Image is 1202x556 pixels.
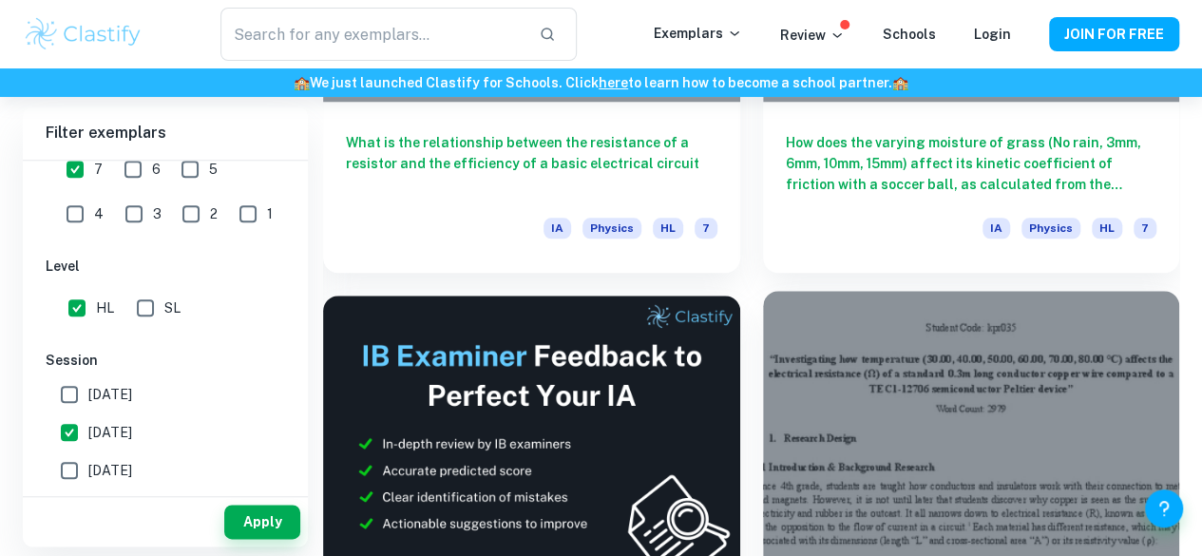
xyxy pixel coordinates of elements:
[983,218,1010,239] span: IA
[780,25,845,46] p: Review
[599,75,628,90] a: here
[153,203,162,224] span: 3
[1134,218,1156,239] span: 7
[582,218,641,239] span: Physics
[23,106,308,160] h6: Filter exemplars
[654,23,742,44] p: Exemplars
[294,75,310,90] span: 🏫
[209,159,218,180] span: 5
[88,384,132,405] span: [DATE]
[1145,489,1183,527] button: Help and Feedback
[267,203,273,224] span: 1
[4,72,1198,93] h6: We just launched Clastify for Schools. Click to learn how to become a school partner.
[220,8,525,61] input: Search for any exemplars...
[96,297,114,318] span: HL
[1049,17,1179,51] button: JOIN FOR FREE
[88,460,132,481] span: [DATE]
[46,256,285,277] h6: Level
[544,218,571,239] span: IA
[346,132,717,195] h6: What is the relationship between the resistance of a resistor and the efficiency of a basic elect...
[46,350,285,371] h6: Session
[786,132,1157,195] h6: How does the varying moisture of grass (No rain, 3mm, 6mm, 10mm, 15mm) affect its kinetic coeffic...
[152,159,161,180] span: 6
[653,218,683,239] span: HL
[892,75,908,90] span: 🏫
[883,27,936,42] a: Schools
[210,203,218,224] span: 2
[94,203,104,224] span: 4
[1092,218,1122,239] span: HL
[23,15,143,53] img: Clastify logo
[695,218,717,239] span: 7
[88,422,132,443] span: [DATE]
[974,27,1011,42] a: Login
[1021,218,1080,239] span: Physics
[224,505,300,539] button: Apply
[94,159,103,180] span: 7
[164,297,181,318] span: SL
